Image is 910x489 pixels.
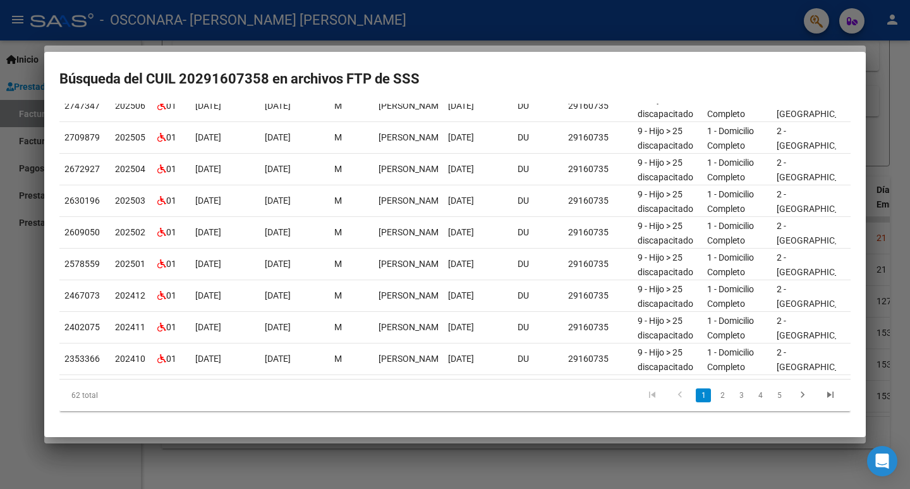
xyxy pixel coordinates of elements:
span: 202410 [115,354,145,364]
span: 2 - [GEOGRAPHIC_DATA] [777,221,862,245]
span: 1 - Domicilio Completo [707,158,754,182]
span: 2609050 [64,227,100,237]
div: 01 [157,130,185,145]
span: 9 - Hijo > 25 discapacitado [638,221,693,245]
span: 9 - Hijo > 25 discapacitado [638,126,693,151]
div: 62 total [59,380,215,411]
span: M [334,164,342,174]
span: [DATE] [195,132,221,142]
span: 2 - [GEOGRAPHIC_DATA] [777,158,862,182]
span: GALARZA DIEGO GERMAN [379,101,446,111]
span: 202411 [115,322,145,332]
div: DU [518,162,558,176]
span: 9 - Hijo > 25 discapacitado [638,347,693,372]
span: 2402075 [64,322,100,332]
div: 01 [157,99,185,113]
span: 2 - [GEOGRAPHIC_DATA] [777,252,862,277]
span: 1 - Domicilio Completo [707,126,754,151]
div: DU [518,130,558,145]
div: Open Intercom Messenger [867,446,897,476]
span: [DATE] [265,101,291,111]
span: 9 - Hijo > 25 discapacitado [638,316,693,340]
span: 2747347 [64,101,100,111]
div: 01 [157,162,185,176]
span: 1 - Domicilio Completo [707,316,754,340]
div: DU [518,225,558,240]
span: [DATE] [195,101,221,111]
span: 202412 [115,290,145,300]
span: [DATE] [265,195,291,206]
div: 01 [157,288,185,303]
span: [DATE] [448,164,474,174]
div: 29160735 [568,130,628,145]
div: DU [518,257,558,271]
span: 2467073 [64,290,100,300]
span: 202505 [115,132,145,142]
div: DU [518,320,558,335]
span: GALARZA DIEGO GERMAN [379,164,446,174]
div: DU [518,99,558,113]
span: GALARZA DIEGO GERMAN [379,290,446,300]
span: [DATE] [265,259,291,269]
span: [DATE] [265,354,291,364]
span: 9 - Hijo > 25 discapacitado [638,252,693,277]
span: 1 - Domicilio Completo [707,189,754,214]
span: [DATE] [448,290,474,300]
span: M [334,290,342,300]
span: [DATE] [448,227,474,237]
span: M [334,259,342,269]
span: GALARZA DIEGO GERMAN [379,259,446,269]
span: [DATE] [265,290,291,300]
div: 01 [157,225,185,240]
span: [DATE] [195,322,221,332]
div: DU [518,352,558,366]
span: 2630196 [64,195,100,206]
div: 29160735 [568,288,628,303]
li: page 2 [713,385,732,406]
span: 202504 [115,164,145,174]
span: 2709879 [64,132,100,142]
span: GALARZA DIEGO GERMAN [379,195,446,206]
div: DU [518,288,558,303]
li: page 5 [770,385,789,406]
div: 01 [157,194,185,208]
span: [DATE] [195,290,221,300]
span: 202503 [115,195,145,206]
li: page 3 [732,385,751,406]
a: go to first page [640,388,664,402]
span: 1 - Domicilio Completo [707,284,754,309]
a: go to previous page [668,388,692,402]
span: 202502 [115,227,145,237]
span: 2672927 [64,164,100,174]
span: 9 - Hijo > 25 discapacitado [638,189,693,214]
span: M [334,195,342,206]
span: [DATE] [448,354,474,364]
div: 29160735 [568,194,628,208]
span: 2 - [GEOGRAPHIC_DATA] [777,284,862,309]
span: M [334,132,342,142]
span: GALARZA DIEGO GERMAN [379,132,446,142]
span: M [334,322,342,332]
span: 202501 [115,259,145,269]
span: [DATE] [448,132,474,142]
span: [DATE] [448,195,474,206]
span: M [334,354,342,364]
span: GALARZA DIEGO GERMAN [379,354,446,364]
span: [DATE] [448,101,474,111]
span: [DATE] [195,227,221,237]
div: 01 [157,320,185,335]
span: [DATE] [265,164,291,174]
a: 5 [772,388,787,402]
div: 01 [157,257,185,271]
span: [DATE] [448,322,474,332]
a: go to last page [818,388,842,402]
span: [DATE] [265,322,291,332]
span: 9 - Hijo > 25 discapacitado [638,158,693,182]
span: M [334,227,342,237]
div: 29160735 [568,320,628,335]
span: [DATE] [195,195,221,206]
span: 2353366 [64,354,100,364]
span: 9 - Hijo > 25 discapacitado [638,284,693,309]
div: 29160735 [568,225,628,240]
a: 3 [734,388,749,402]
